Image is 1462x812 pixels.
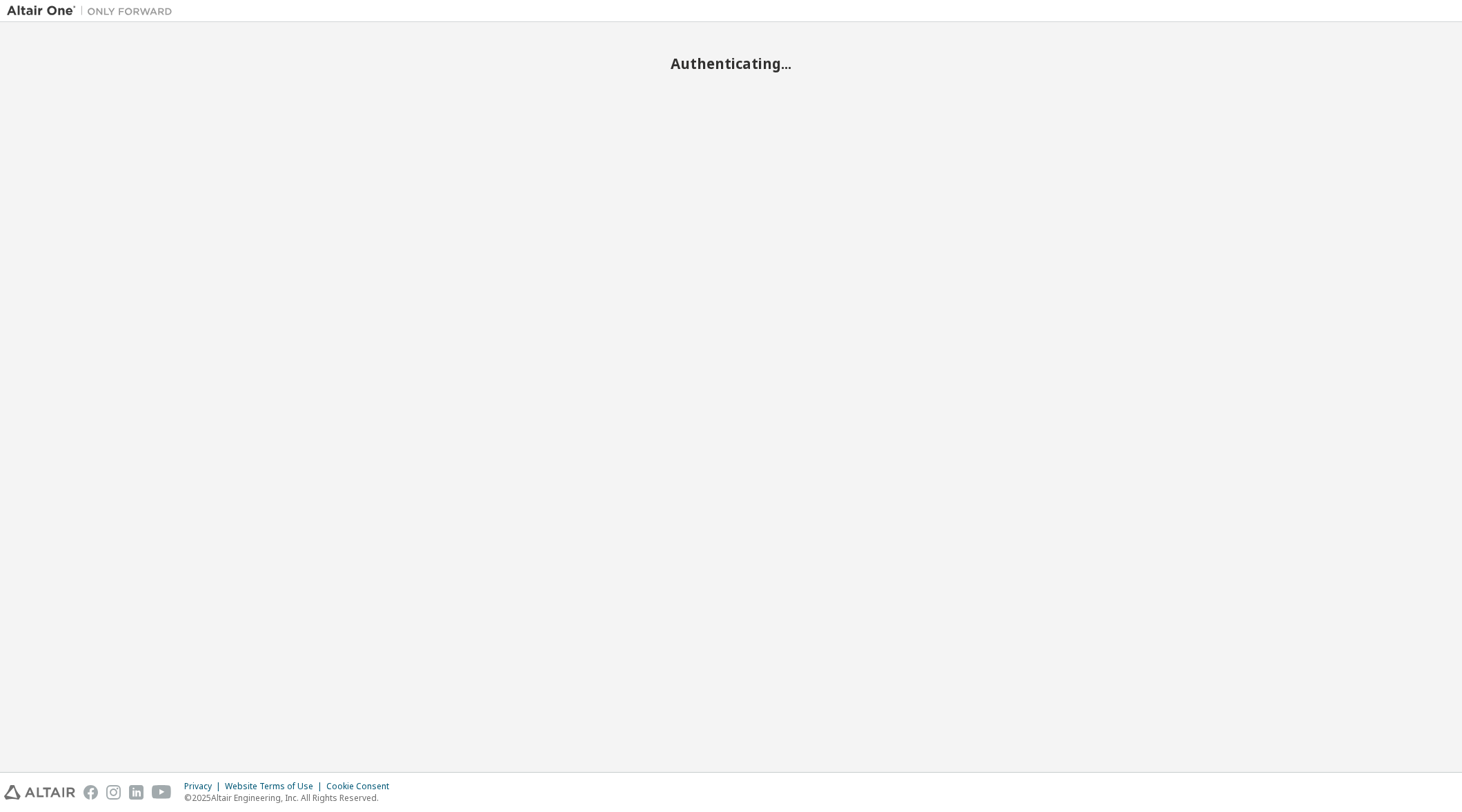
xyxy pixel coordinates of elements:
img: instagram.svg [106,785,121,800]
div: Cookie Consent [326,781,397,792]
img: altair_logo.svg [4,785,75,800]
p: © 2025 Altair Engineering, Inc. All Rights Reserved. [184,792,397,804]
img: Altair One [7,4,179,18]
img: linkedin.svg [129,785,144,800]
img: youtube.svg [152,785,172,800]
div: Website Terms of Use [225,781,326,792]
img: facebook.svg [83,785,98,800]
div: Privacy [184,781,225,792]
h2: Authenticating... [7,55,1455,72]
